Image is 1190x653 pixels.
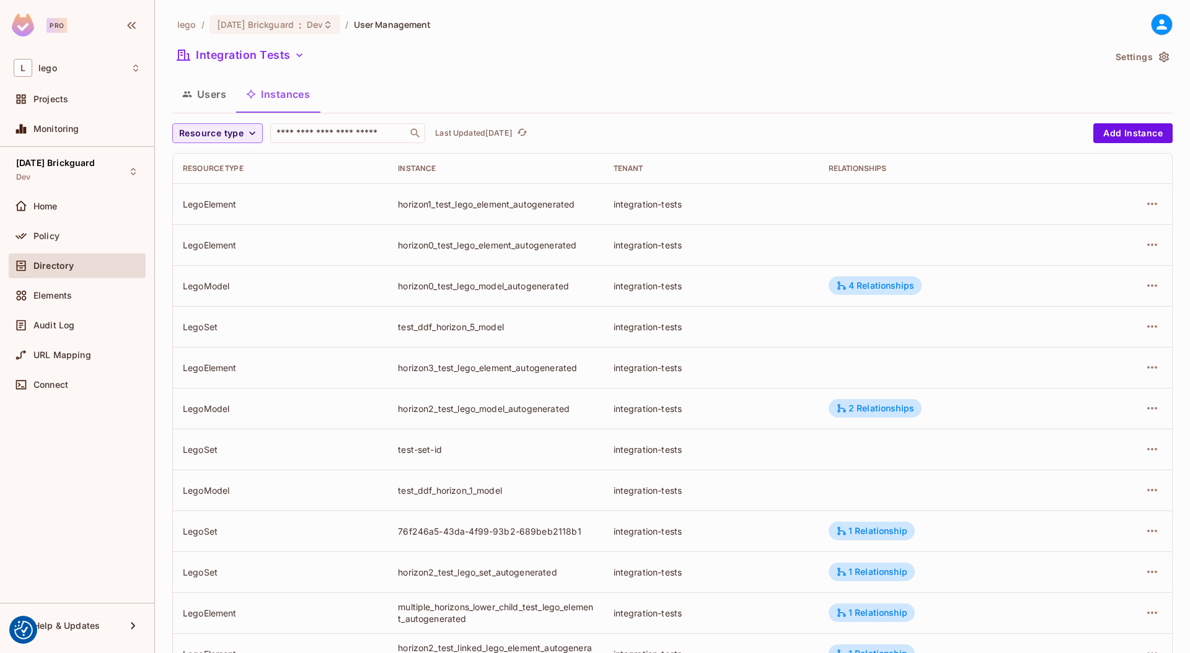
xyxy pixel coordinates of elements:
div: horizon1_test_lego_element_autogenerated [398,198,593,210]
span: Home [33,201,58,211]
div: test_ddf_horizon_5_model [398,321,593,333]
div: LegoSet [183,525,378,537]
div: 1 Relationship [836,566,907,577]
span: Resource type [179,126,244,141]
span: Workspace: lego [38,63,57,73]
div: 2 Relationships [836,403,914,414]
div: horizon2_test_lego_set_autogenerated [398,566,593,578]
span: Connect [33,380,68,390]
div: LegoModel [183,403,378,414]
span: Monitoring [33,124,79,134]
div: horizon0_test_lego_element_autogenerated [398,239,593,251]
div: 76f246a5-43da-4f99-93b2-689beb2118b1 [398,525,593,537]
button: Consent Preferences [14,621,33,639]
div: integration-tests [614,239,809,251]
div: LegoElement [183,198,378,210]
div: Instance [398,164,593,173]
span: Policy [33,231,59,241]
span: Dev [16,172,30,182]
li: / [201,19,205,30]
div: integration-tests [614,484,809,496]
div: horizon2_test_lego_model_autogenerated [398,403,593,414]
div: Relationships [829,164,1070,173]
span: Directory [33,261,74,271]
button: Resource type [172,123,263,143]
div: LegoSet [183,566,378,578]
div: horizon3_test_lego_element_autogenerated [398,362,593,374]
span: Click to refresh data [513,126,530,141]
span: Elements [33,291,72,300]
span: Dev [307,19,323,30]
div: horizon0_test_lego_model_autogenerated [398,280,593,292]
span: User Management [354,19,431,30]
span: : [298,20,302,30]
div: 4 Relationships [836,280,914,291]
div: LegoElement [183,239,378,251]
img: SReyMgAAAABJRU5ErkJggg== [12,14,34,37]
div: 1 Relationship [836,607,907,618]
div: LegoModel [183,280,378,292]
span: URL Mapping [33,350,91,360]
div: LegoSet [183,321,378,333]
li: / [345,19,348,30]
button: Instances [236,79,320,110]
div: Tenant [614,164,809,173]
span: Projects [33,94,68,104]
div: integration-tests [614,607,809,619]
p: Last Updated [DATE] [435,128,513,138]
span: [DATE] Brickguard [217,19,294,30]
div: integration-tests [614,444,809,455]
div: integration-tests [614,280,809,292]
div: LegoElement [183,607,378,619]
div: test-set-id [398,444,593,455]
span: Audit Log [33,320,74,330]
div: LegoElement [183,362,378,374]
div: integration-tests [614,403,809,414]
span: [DATE] Brickguard [16,158,95,168]
span: Help & Updates [33,621,100,631]
button: refresh [515,126,530,141]
div: multiple_horizons_lower_child_test_lego_element_autogenerated [398,601,593,625]
img: Revisit consent button [14,621,33,639]
div: integration-tests [614,525,809,537]
div: test_ddf_horizon_1_model [398,484,593,496]
button: Add Instance [1093,123,1173,143]
div: integration-tests [614,566,809,578]
div: Resource type [183,164,378,173]
div: integration-tests [614,362,809,374]
div: Pro [46,18,67,33]
span: refresh [517,127,527,139]
span: L [14,59,32,77]
div: integration-tests [614,198,809,210]
button: Settings [1111,47,1173,67]
div: LegoModel [183,484,378,496]
span: the active workspace [177,19,196,30]
div: 1 Relationship [836,525,907,537]
div: integration-tests [614,321,809,333]
button: Users [172,79,236,110]
button: Integration Tests [172,45,309,65]
div: LegoSet [183,444,378,455]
